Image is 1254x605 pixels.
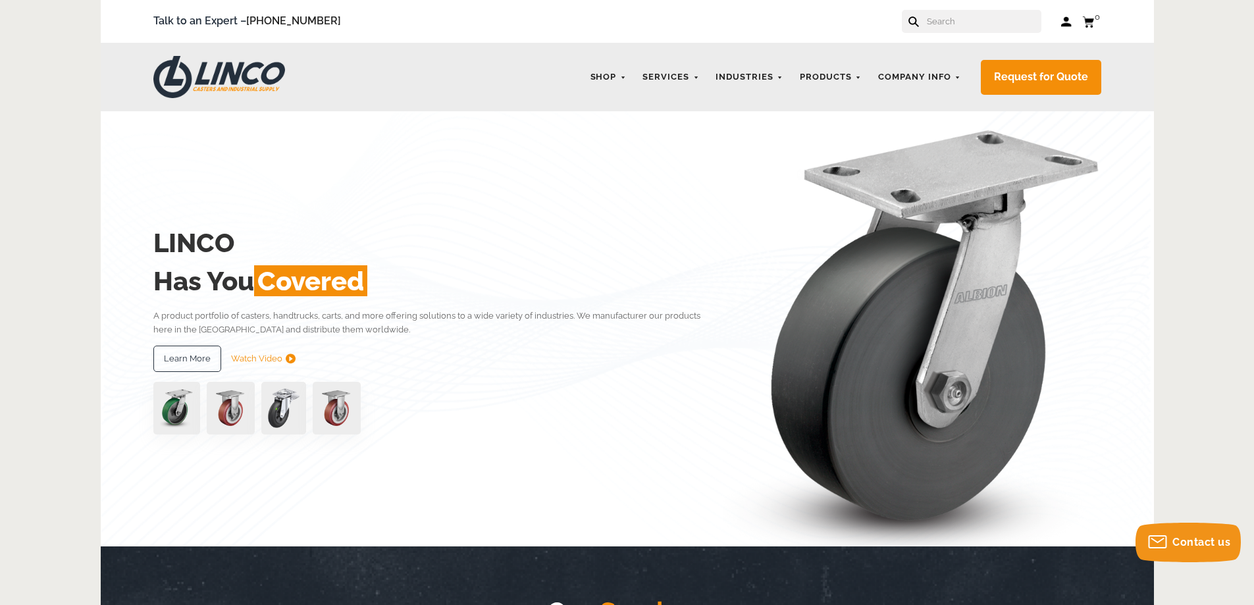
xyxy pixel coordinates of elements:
[1082,13,1101,30] a: 0
[246,14,341,27] a: [PHONE_NUMBER]
[153,262,720,300] h2: Has You
[872,65,968,90] a: Company Info
[1061,15,1072,28] a: Log in
[153,56,285,98] img: LINCO CASTERS & INDUSTRIAL SUPPLY
[584,65,633,90] a: Shop
[254,265,367,296] span: Covered
[1095,12,1100,22] span: 0
[1172,536,1230,548] span: Contact us
[153,224,720,262] h2: LINCO
[313,382,361,434] img: capture-59611-removebg-preview-1.png
[709,65,790,90] a: Industries
[636,65,706,90] a: Services
[231,346,296,372] a: Watch Video
[1136,523,1241,562] button: Contact us
[153,382,200,434] img: pn3orx8a-94725-1-1-.png
[153,346,221,372] a: Learn More
[286,354,296,363] img: subtract.png
[153,309,720,337] p: A product portfolio of casters, handtrucks, carts, and more offering solutions to a wide variety ...
[723,111,1101,546] img: linco_caster
[926,10,1041,33] input: Search
[981,60,1101,95] a: Request for Quote
[261,382,306,434] img: lvwpp200rst849959jpg-30522-removebg-preview-1.png
[793,65,868,90] a: Products
[153,13,341,30] span: Talk to an Expert –
[207,382,255,434] img: capture-59611-removebg-preview-1.png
